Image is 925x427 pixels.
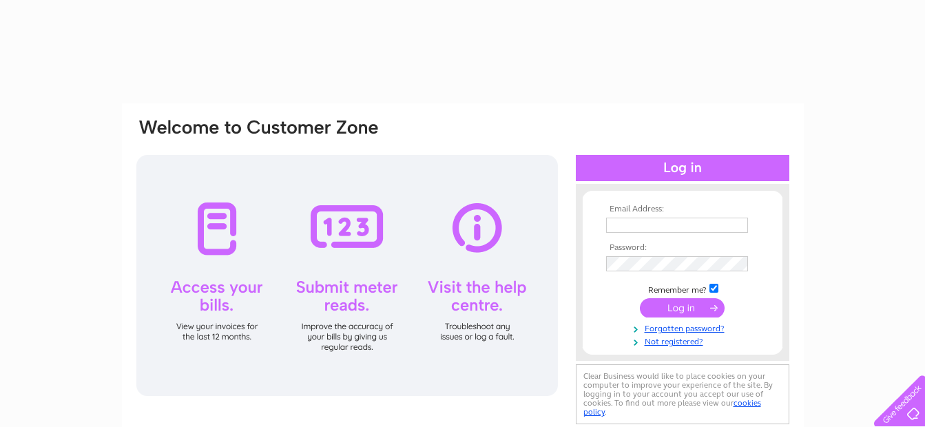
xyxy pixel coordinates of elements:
[606,334,762,347] a: Not registered?
[606,321,762,334] a: Forgotten password?
[603,282,762,295] td: Remember me?
[603,243,762,253] th: Password:
[640,298,725,317] input: Submit
[576,364,789,424] div: Clear Business would like to place cookies on your computer to improve your experience of the sit...
[603,205,762,214] th: Email Address:
[583,398,761,417] a: cookies policy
